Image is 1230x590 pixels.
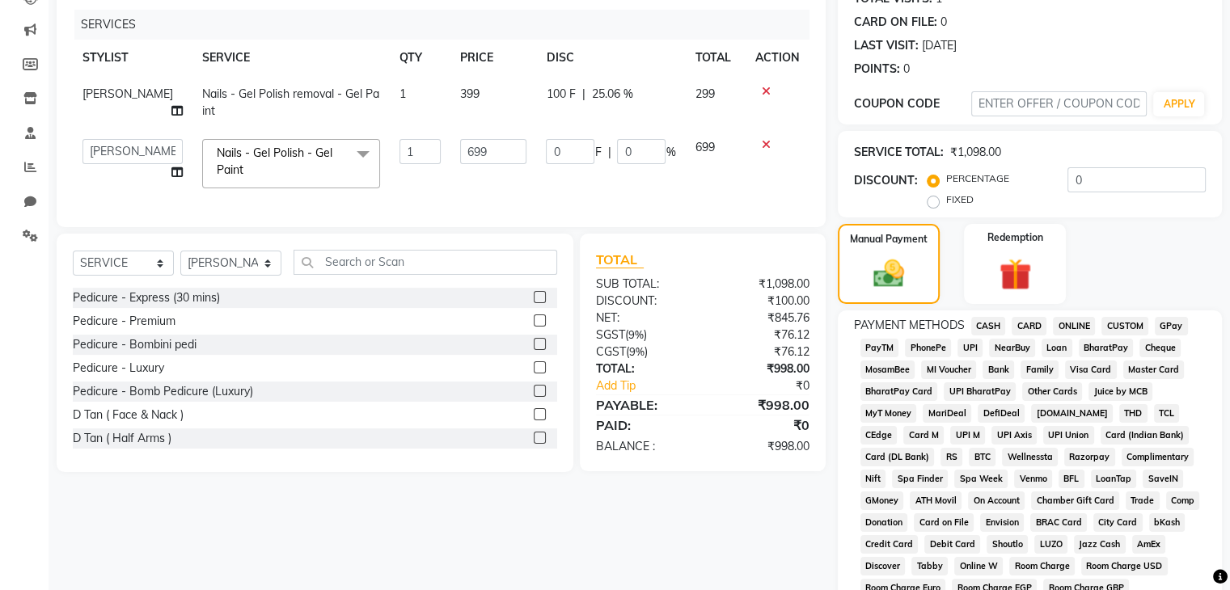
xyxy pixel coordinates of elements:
[1155,317,1188,335] span: GPay
[584,327,703,343] div: ( )
[192,40,390,76] th: SERVICE
[460,86,480,101] span: 399
[968,491,1025,510] span: On Account
[1166,491,1200,510] span: Comp
[1154,404,1180,423] span: TCL
[854,95,971,112] div: COUPON CODE
[1034,535,1067,554] span: LUZO
[1042,339,1072,357] span: Loan
[399,86,406,101] span: 1
[591,86,632,103] span: 25.06 %
[1091,470,1137,488] span: LoanTap
[243,162,251,177] a: x
[854,37,919,54] div: LAST VISIT:
[860,404,917,423] span: MyT Money
[850,232,928,247] label: Manual Payment
[911,557,948,575] span: Tabby
[854,61,900,78] div: POINTS:
[74,10,822,40] div: SERVICES
[903,426,944,445] span: Card M
[703,438,822,455] div: ₹998.00
[584,293,703,310] div: DISCOUNT:
[1081,557,1168,575] span: Room Charge USD
[978,404,1025,423] span: DefiDeal
[584,276,703,293] div: SUB TOTAL:
[584,310,703,327] div: NET:
[1022,382,1082,401] span: Other Cards
[607,144,611,161] span: |
[1088,382,1152,401] span: Juice by MCB
[1031,404,1113,423] span: [DOMAIN_NAME]
[905,339,951,357] span: PhonePe
[987,535,1028,554] span: Shoutlo
[73,360,164,377] div: Pedicure - Luxury
[860,513,908,532] span: Donation
[703,395,822,415] div: ₹998.00
[1126,491,1160,510] span: Trade
[944,382,1016,401] span: UPI BharatPay
[1143,470,1183,488] span: SaveIN
[703,415,822,435] div: ₹0
[980,513,1024,532] span: Envision
[73,407,184,424] div: D Tan ( Face & Nack )
[957,339,983,357] span: UPI
[854,14,937,31] div: CARD ON FILE:
[860,382,938,401] span: BharatPay Card
[1009,557,1075,575] span: Room Charge
[854,172,918,189] div: DISCOUNT:
[695,140,714,154] span: 699
[854,317,965,334] span: PAYMENT METHODS
[1043,426,1094,445] span: UPI Union
[924,535,980,554] span: Debit Card
[950,144,1001,161] div: ₹1,098.00
[584,395,703,415] div: PAYABLE:
[703,327,822,343] div: ₹76.12
[940,14,947,31] div: 0
[1064,448,1115,466] span: Razorpay
[1030,513,1087,532] span: BRAC Card
[450,40,536,76] th: PRICE
[73,383,253,400] div: Pedicure - Bomb Pedicure (Luxury)
[922,37,957,54] div: [DATE]
[1139,339,1181,357] span: Cheque
[1012,317,1046,335] span: CARD
[1059,470,1084,488] span: BFL
[1002,448,1058,466] span: Wellnessta
[860,448,935,466] span: Card (DL Bank)
[1031,491,1119,510] span: Chamber Gift Card
[73,336,197,353] div: Pedicure - Bombini pedi
[1101,317,1148,335] span: CUSTOM
[860,339,899,357] span: PayTM
[864,256,914,292] img: _cash.svg
[989,255,1042,295] img: _gift.svg
[910,491,962,510] span: ATH Movil
[954,557,1003,575] span: Online W
[746,40,809,76] th: ACTION
[1053,317,1095,335] span: ONLINE
[946,192,974,207] label: FIXED
[596,327,625,342] span: SGST
[581,86,585,103] span: |
[860,557,906,575] span: Discover
[854,144,944,161] div: SERVICE TOTAL:
[989,339,1035,357] span: NearBuy
[628,328,644,341] span: 9%
[596,251,644,268] span: TOTAL
[1149,513,1186,532] span: bKash
[695,86,714,101] span: 299
[1101,426,1190,445] span: Card (Indian Bank)
[1074,535,1126,554] span: Jazz Cash
[860,491,904,510] span: GMoney
[914,513,974,532] span: Card on File
[940,448,962,466] span: RS
[1014,470,1052,488] span: Venmo
[703,293,822,310] div: ₹100.00
[536,40,685,76] th: DISC
[73,289,220,306] div: Pedicure - Express (30 mins)
[1065,360,1117,379] span: Visa Card
[596,344,626,359] span: CGST
[860,535,919,554] span: Credit Card
[892,470,948,488] span: Spa Finder
[1093,513,1143,532] span: City Card
[584,415,703,435] div: PAID:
